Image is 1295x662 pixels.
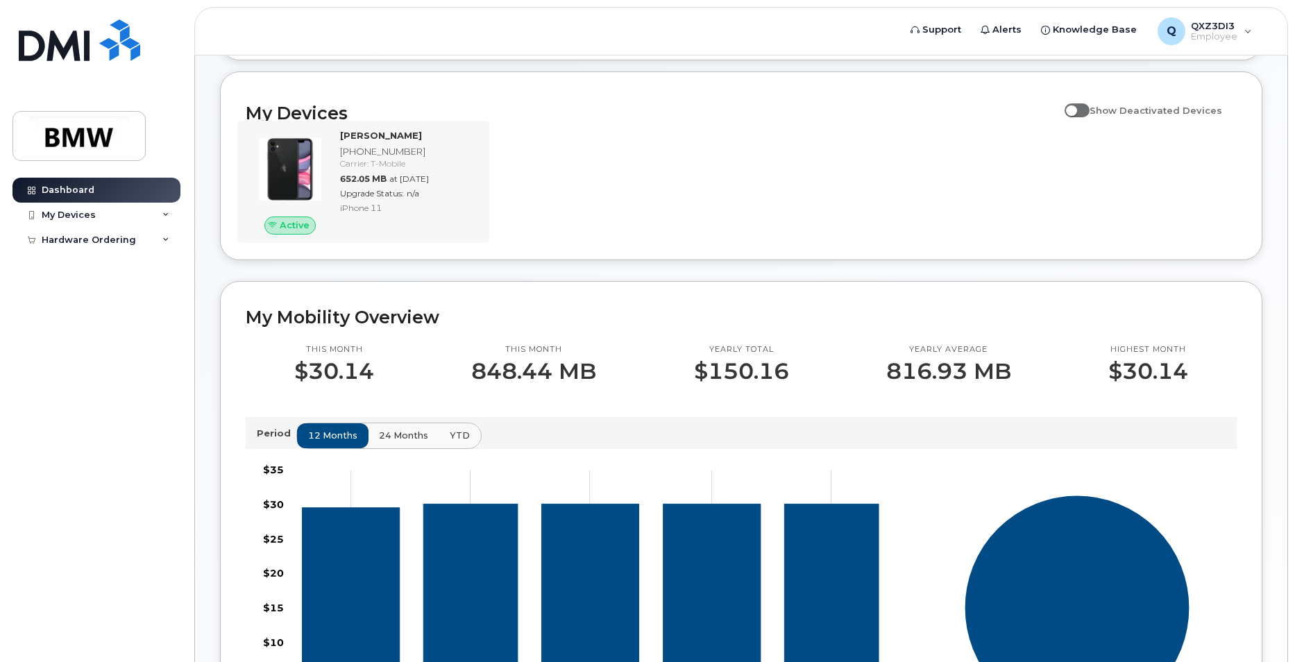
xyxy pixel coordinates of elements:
[257,136,323,203] img: iPhone_11.jpg
[1191,31,1237,42] span: Employee
[1090,105,1222,116] span: Show Deactivated Devices
[263,602,284,614] tspan: $15
[263,498,284,510] tspan: $30
[263,464,284,476] tspan: $35
[263,532,284,545] tspan: $25
[263,636,284,648] tspan: $10
[340,202,475,214] div: iPhone 11
[1031,16,1146,44] a: Knowledge Base
[901,16,971,44] a: Support
[263,567,284,579] tspan: $20
[246,129,481,235] a: Active[PERSON_NAME][PHONE_NUMBER]Carrier: T-Mobile652.05 MBat [DATE]Upgrade Status:n/aiPhone 11
[1108,359,1188,384] p: $30.14
[992,23,1022,37] span: Alerts
[246,307,1237,328] h2: My Mobility Overview
[257,427,296,440] p: Period
[694,344,789,355] p: Yearly total
[1108,344,1188,355] p: Highest month
[1065,97,1076,108] input: Show Deactivated Devices
[1148,17,1262,45] div: QXZ3DI3
[471,359,596,384] p: 848.44 MB
[340,188,404,198] span: Upgrade Status:
[1191,20,1237,31] span: QXZ3DI3
[340,173,387,184] span: 652.05 MB
[886,359,1011,384] p: 816.93 MB
[294,344,374,355] p: This month
[294,359,374,384] p: $30.14
[922,23,961,37] span: Support
[450,429,470,442] span: YTD
[280,219,310,232] span: Active
[407,188,419,198] span: n/a
[1053,23,1137,37] span: Knowledge Base
[886,344,1011,355] p: Yearly average
[471,344,596,355] p: This month
[340,158,475,169] div: Carrier: T-Mobile
[1167,23,1176,40] span: Q
[340,130,422,141] strong: [PERSON_NAME]
[340,145,475,158] div: [PHONE_NUMBER]
[1235,602,1285,652] iframe: Messenger Launcher
[389,173,429,184] span: at [DATE]
[246,103,1058,124] h2: My Devices
[694,359,789,384] p: $150.16
[971,16,1031,44] a: Alerts
[379,429,428,442] span: 24 months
